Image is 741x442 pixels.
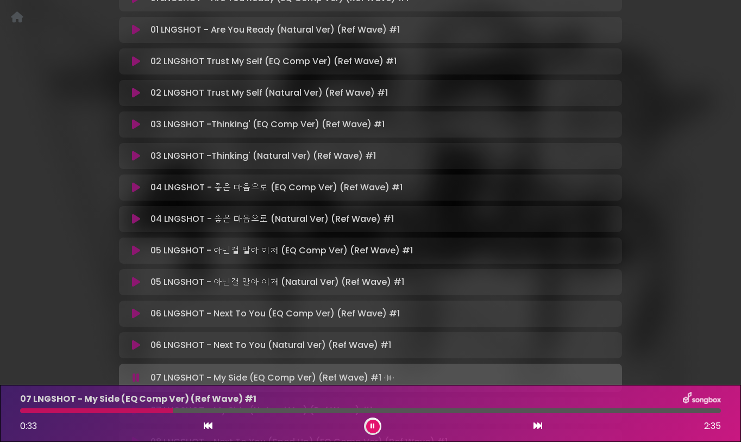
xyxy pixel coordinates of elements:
p: 03 LNGSHOT -Thinking' (Natural Ver) (Ref Wave) #1 [150,150,376,163]
img: songbox-logo-white.png [683,392,721,406]
span: 2:35 [704,420,721,433]
span: 0:33 [20,420,37,432]
p: 01 LNGSHOT - Are You Ready (Natural Ver) (Ref Wave) #1 [150,23,400,36]
p: 07 LNGSHOT - My Side (EQ Comp Ver) (Ref Wave) #1 [150,370,397,385]
p: 05 LNGSHOT - 아닌걸 알아 이제 (EQ Comp Ver) (Ref Wave) #1 [150,244,413,257]
p: 03 LNGSHOT -Thinking' (EQ Comp Ver) (Ref Wave) #1 [150,118,385,131]
img: waveform4.gif [381,370,397,385]
p: 06 LNGSHOT - Next To You (EQ Comp Ver) (Ref Wave) #1 [150,307,400,320]
p: 02 LNGSHOT Trust My Self (Natural Ver) (Ref Wave) #1 [150,86,388,99]
p: 04 LNGSHOT - 좋은 마음으로 (Natural Ver) (Ref Wave) #1 [150,213,394,226]
p: 04 LNGSHOT - 좋은 마음으로 (EQ Comp Ver) (Ref Wave) #1 [150,181,403,194]
p: 07 LNGSHOT - My Side (EQ Comp Ver) (Ref Wave) #1 [20,393,256,406]
p: 05 LNGSHOT - 아닌걸 알아 이제 (Natural Ver) (Ref Wave) #1 [150,276,404,289]
p: 02 LNGSHOT Trust My Self (EQ Comp Ver) (Ref Wave) #1 [150,55,397,68]
p: 06 LNGSHOT - Next To You (Natural Ver) (Ref Wave) #1 [150,339,391,352]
